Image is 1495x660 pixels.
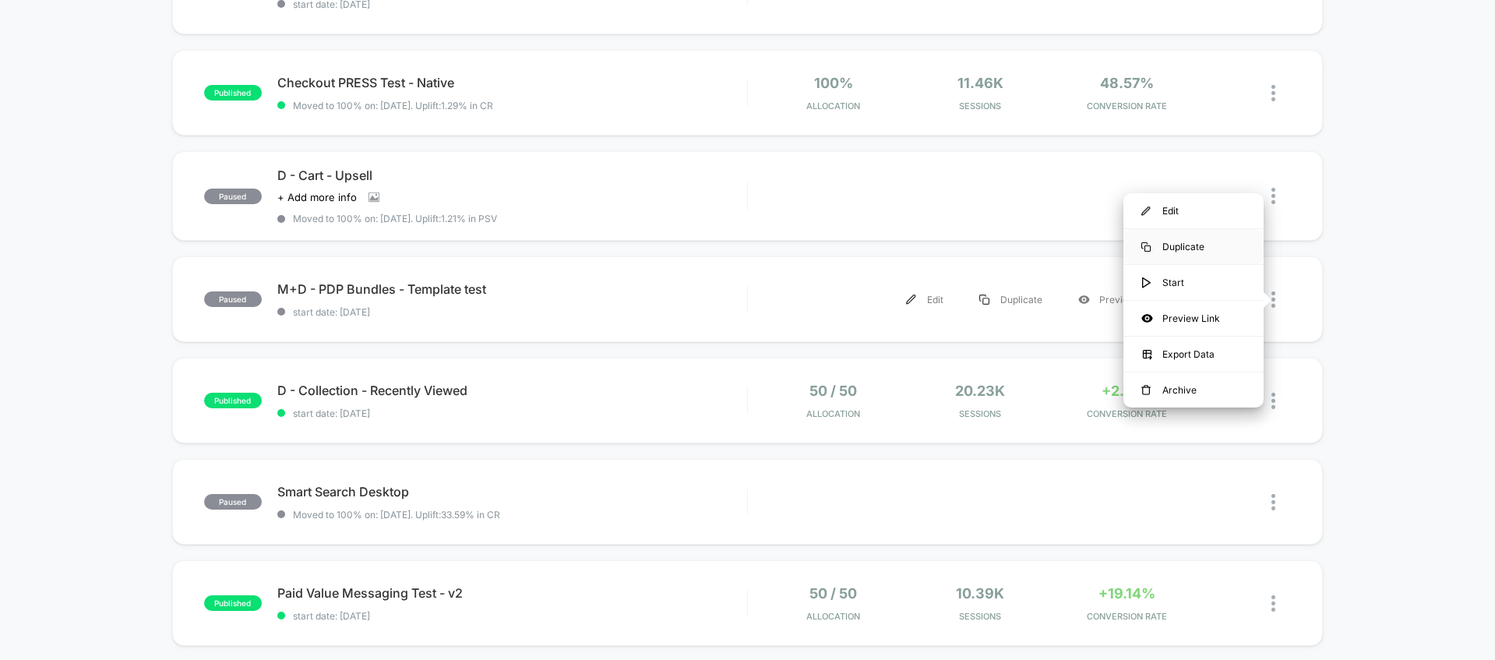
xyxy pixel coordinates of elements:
span: Moved to 100% on: [DATE] . Uplift: 1.29% in CR [293,100,493,111]
span: 48.57% [1100,75,1154,91]
span: +2.18% [1102,383,1152,399]
span: Smart Search Desktop [277,484,747,499]
img: menu [1141,242,1151,252]
div: Duplicate [1123,229,1264,264]
img: close [1271,595,1275,612]
span: 50 / 50 [809,383,857,399]
span: 100% [814,75,853,91]
div: Edit [1123,193,1264,228]
span: Allocation [806,611,860,622]
img: close [1271,291,1275,308]
span: M+D - PDP Bundles - Template test [277,281,747,297]
img: close [1271,494,1275,510]
span: published [204,85,262,101]
span: D - Cart - Upsell [277,168,747,183]
span: Sessions [911,408,1050,419]
span: paused [204,291,262,307]
span: CONVERSION RATE [1058,408,1197,419]
span: paused [204,494,262,510]
span: 11.46k [957,75,1003,91]
span: Sessions [911,611,1050,622]
span: paused [204,189,262,204]
span: Allocation [806,408,860,419]
span: published [204,595,262,611]
img: menu [1141,385,1151,396]
span: CONVERSION RATE [1058,611,1197,622]
div: Archive [1123,372,1264,408]
span: Allocation [806,101,860,111]
span: 10.39k [956,585,1004,602]
div: Export Data [1123,337,1264,372]
img: menu [906,295,916,305]
span: Moved to 100% on: [DATE] . Uplift: 33.59% in CR [293,509,500,521]
span: Moved to 100% on: [DATE] . Uplift: 1.21% in PSV [293,213,497,224]
div: Preview Link [1123,301,1264,336]
div: Start [1123,265,1264,300]
img: menu [979,295,989,305]
div: Preview [1060,282,1154,317]
img: close [1271,188,1275,204]
img: close [1271,393,1275,409]
span: Paid Value Messaging Test - v2 [277,585,747,601]
span: start date: [DATE] [277,408,747,419]
span: Checkout PRESS Test - Native [277,75,747,90]
span: start date: [DATE] [277,306,747,318]
span: D - Collection - Recently Viewed [277,383,747,398]
img: menu [1141,206,1151,216]
img: menu [1141,277,1151,288]
span: start date: [DATE] [277,610,747,622]
span: +19.14% [1098,585,1155,602]
span: 50 / 50 [809,585,857,602]
span: Sessions [911,101,1050,111]
span: + Add more info [277,191,357,203]
div: Edit [888,282,961,317]
span: published [204,393,262,408]
span: CONVERSION RATE [1058,101,1197,111]
img: close [1271,85,1275,101]
span: 20.23k [955,383,1005,399]
div: Duplicate [961,282,1060,317]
